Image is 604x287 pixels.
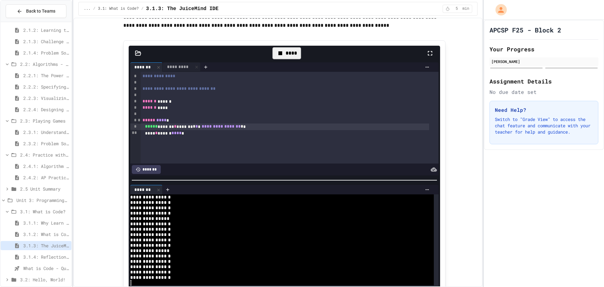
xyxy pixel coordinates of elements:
[93,6,95,11] span: /
[23,163,69,169] span: 2.4.1: Algorithm Practice Exercises
[495,116,593,135] p: Switch to "Grade View" to access the chat feature and communicate with your teacher for help and ...
[23,254,69,260] span: 3.1.4: Reflection - Evolving Technology
[489,3,508,17] div: My Account
[20,208,69,215] span: 3.1: What is Code?
[23,83,69,90] span: 2.2.2: Specifying Ideas with Pseudocode
[98,6,139,11] span: 3.1: What is Code?
[141,6,143,11] span: /
[452,6,462,11] span: 5
[23,38,69,45] span: 2.1.3: Challenge Problem - The Bridge
[20,61,69,67] span: 2.2: Algorithms - from Pseudocode to Flowcharts
[23,72,69,79] span: 2.2.1: The Power of Algorithms
[146,5,218,13] span: 3.1.3: The JuiceMind IDE
[20,186,69,192] span: 2.5 Unit Summary
[6,4,66,18] button: Back to Teams
[489,77,598,86] h2: Assignment Details
[23,265,69,272] span: What is Code - Quiz
[23,49,69,56] span: 2.1.4: Problem Solving Practice
[26,8,55,14] span: Back to Teams
[489,45,598,54] h2: Your Progress
[16,197,69,204] span: Unit 3: Programming with Python
[23,231,69,238] span: 3.1.2: What is Code?
[20,152,69,158] span: 2.4: Practice with Algorithms
[23,106,69,113] span: 2.2.4: Designing Flowcharts
[23,129,69,135] span: 2.3.1: Understanding Games with Flowcharts
[23,140,69,147] span: 2.3.2: Problem Solving Reflection
[495,106,593,114] h3: Need Help?
[23,174,69,181] span: 2.4.2: AP Practice Questions
[23,27,69,33] span: 2.1.2: Learning to Solve Hard Problems
[23,242,69,249] span: 3.1.3: The JuiceMind IDE
[462,6,469,11] span: min
[20,118,69,124] span: 2.3: Playing Games
[489,88,598,96] div: No due date set
[84,6,91,11] span: ...
[20,276,69,283] span: 3.2: Hello, World!
[489,26,561,34] h1: APCSP F25 - Block 2
[23,95,69,101] span: 2.2.3: Visualizing Logic with Flowcharts
[23,220,69,226] span: 3.1.1: Why Learn to Program?
[491,59,596,64] div: [PERSON_NAME]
